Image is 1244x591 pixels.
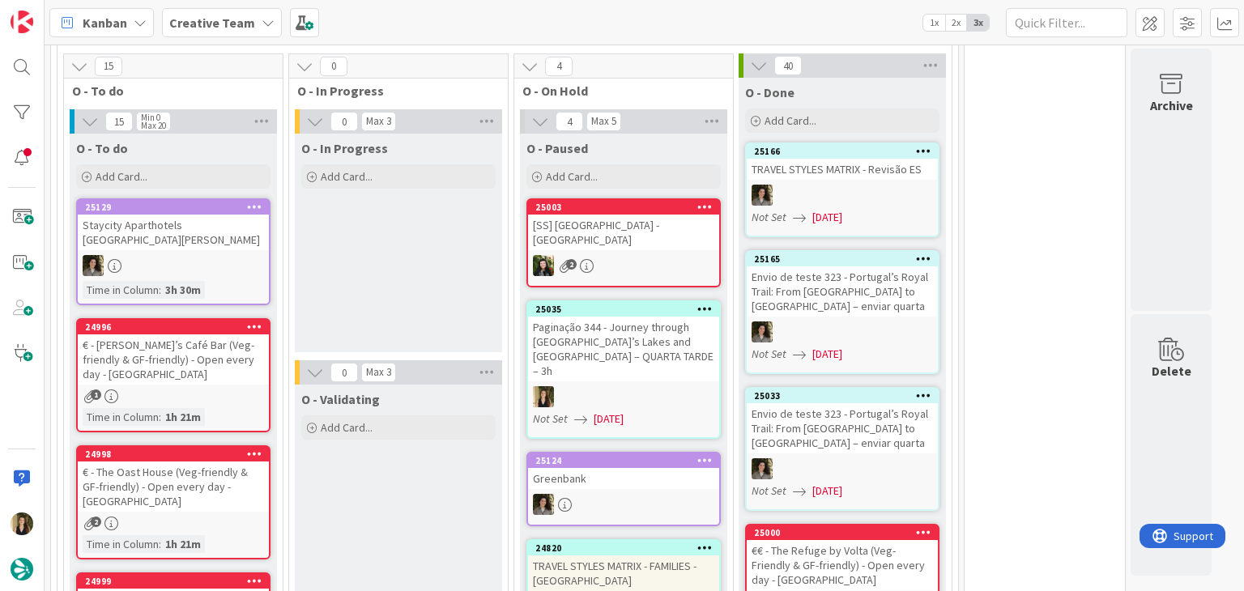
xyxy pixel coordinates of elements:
div: [SS] [GEOGRAPHIC_DATA] - [GEOGRAPHIC_DATA] [528,215,719,250]
div: Envio de teste 323 - Portugal’s Royal Trail: From [GEOGRAPHIC_DATA] to [GEOGRAPHIC_DATA] – enviar... [747,403,938,453]
span: 4 [545,57,573,76]
div: 25033 [754,390,938,402]
div: € - [PERSON_NAME]’s Café Bar (Veg-friendly & GF-friendly) - Open every day - [GEOGRAPHIC_DATA] [78,334,269,385]
div: Max 3 [366,368,391,376]
div: SP [528,386,719,407]
span: Add Card... [321,169,373,184]
div: 25035 [528,302,719,317]
span: : [159,281,161,299]
div: MS [528,494,719,515]
i: Not Set [533,411,568,426]
div: Paginação 344 - Journey through [GEOGRAPHIC_DATA]’s Lakes and [GEOGRAPHIC_DATA] – QUARTA TARDE – 3h [528,317,719,381]
div: MS [78,255,269,276]
div: 24820 [535,542,719,554]
span: 2x [945,15,967,31]
div: Time in Column [83,535,159,553]
span: Add Card... [321,420,373,435]
div: MS [747,458,938,479]
span: 0 [330,363,358,382]
div: Max 3 [366,117,391,125]
span: 0 [330,112,358,131]
span: [DATE] [594,410,624,427]
span: 3x [967,15,989,31]
div: 24998€ - The Oast House (Veg-friendly & GF-friendly) - Open every day - [GEOGRAPHIC_DATA] [78,447,269,512]
span: Add Card... [765,113,816,128]
span: Support [34,2,74,22]
i: Not Set [752,210,786,224]
img: SP [11,512,33,535]
div: 24998 [78,447,269,461]
img: Visit kanbanzone.com [11,11,33,33]
span: Kanban [83,13,127,32]
div: 24820 [528,541,719,555]
div: 1h 21m [161,535,205,553]
div: 24820TRAVEL STYLES MATRIX - FAMILIES - [GEOGRAPHIC_DATA] [528,541,719,591]
div: 25003 [528,200,719,215]
span: 15 [95,57,122,76]
div: 24996 [85,321,269,333]
div: 25166 [754,146,938,157]
div: 25129 [78,200,269,215]
span: O - Done [745,84,795,100]
div: BC [528,255,719,276]
div: Max 5 [591,117,616,125]
div: 24999 [85,576,269,587]
span: [DATE] [812,483,842,500]
span: 2 [91,517,101,527]
span: 40 [774,56,802,75]
div: 25165 [754,253,938,265]
span: 2 [566,259,577,270]
div: 24996 [78,320,269,334]
img: BC [533,255,554,276]
div: MS [747,185,938,206]
div: Staycity Aparthotels [GEOGRAPHIC_DATA][PERSON_NAME] [78,215,269,250]
img: MS [533,494,554,515]
span: 0 [320,57,347,76]
div: 25165 [747,252,938,266]
div: 25165Envio de teste 323 - Portugal’s Royal Trail: From [GEOGRAPHIC_DATA] to [GEOGRAPHIC_DATA] – e... [747,252,938,317]
div: 24996€ - [PERSON_NAME]’s Café Bar (Veg-friendly & GF-friendly) - Open every day - [GEOGRAPHIC_DATA] [78,320,269,385]
div: Time in Column [83,408,159,426]
div: €€ - The Refuge by Volta (Veg-Friendly & GF-friendly) - Open every day - [GEOGRAPHIC_DATA] [747,540,938,590]
span: 1x [923,15,945,31]
div: 25129Staycity Aparthotels [GEOGRAPHIC_DATA][PERSON_NAME] [78,200,269,250]
div: 25000 [754,527,938,538]
div: 3h 30m [161,281,205,299]
span: 15 [105,112,133,131]
div: 25166 [747,144,938,159]
div: Time in Column [83,281,159,299]
span: O - In Progress [301,140,388,156]
div: 24999 [78,574,269,589]
img: avatar [11,558,33,580]
span: : [159,408,161,426]
div: 25035Paginação 344 - Journey through [GEOGRAPHIC_DATA]’s Lakes and [GEOGRAPHIC_DATA] – QUARTA TAR... [528,302,719,381]
span: : [159,535,161,553]
i: Not Set [752,347,786,361]
div: 25166TRAVEL STYLES MATRIX - Revisão ES [747,144,938,180]
span: O - On Hold [522,83,713,99]
div: 25033 [747,389,938,403]
span: O - Validating [301,391,380,407]
div: 25003[SS] [GEOGRAPHIC_DATA] - [GEOGRAPHIC_DATA] [528,200,719,250]
img: MS [752,458,773,479]
div: Greenbank [528,468,719,489]
div: € - The Oast House (Veg-friendly & GF-friendly) - Open every day - [GEOGRAPHIC_DATA] [78,461,269,512]
img: MS [752,321,773,342]
div: Min 0 [141,113,160,121]
div: 25003 [535,202,719,213]
div: 25124Greenbank [528,453,719,489]
div: TRAVEL STYLES MATRIX - FAMILIES - [GEOGRAPHIC_DATA] [528,555,719,591]
span: O - In Progress [297,83,488,99]
div: Delete [1152,361,1191,381]
i: Not Set [752,483,786,498]
div: 25124 [528,453,719,468]
div: 25000 [747,525,938,540]
div: Envio de teste 323 - Portugal’s Royal Trail: From [GEOGRAPHIC_DATA] to [GEOGRAPHIC_DATA] – enviar... [747,266,938,317]
div: Archive [1150,96,1193,115]
div: 25035 [535,304,719,315]
div: 25124 [535,455,719,466]
span: 4 [556,112,583,131]
div: 1h 21m [161,408,205,426]
img: MS [752,185,773,206]
span: O - To do [76,140,128,156]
